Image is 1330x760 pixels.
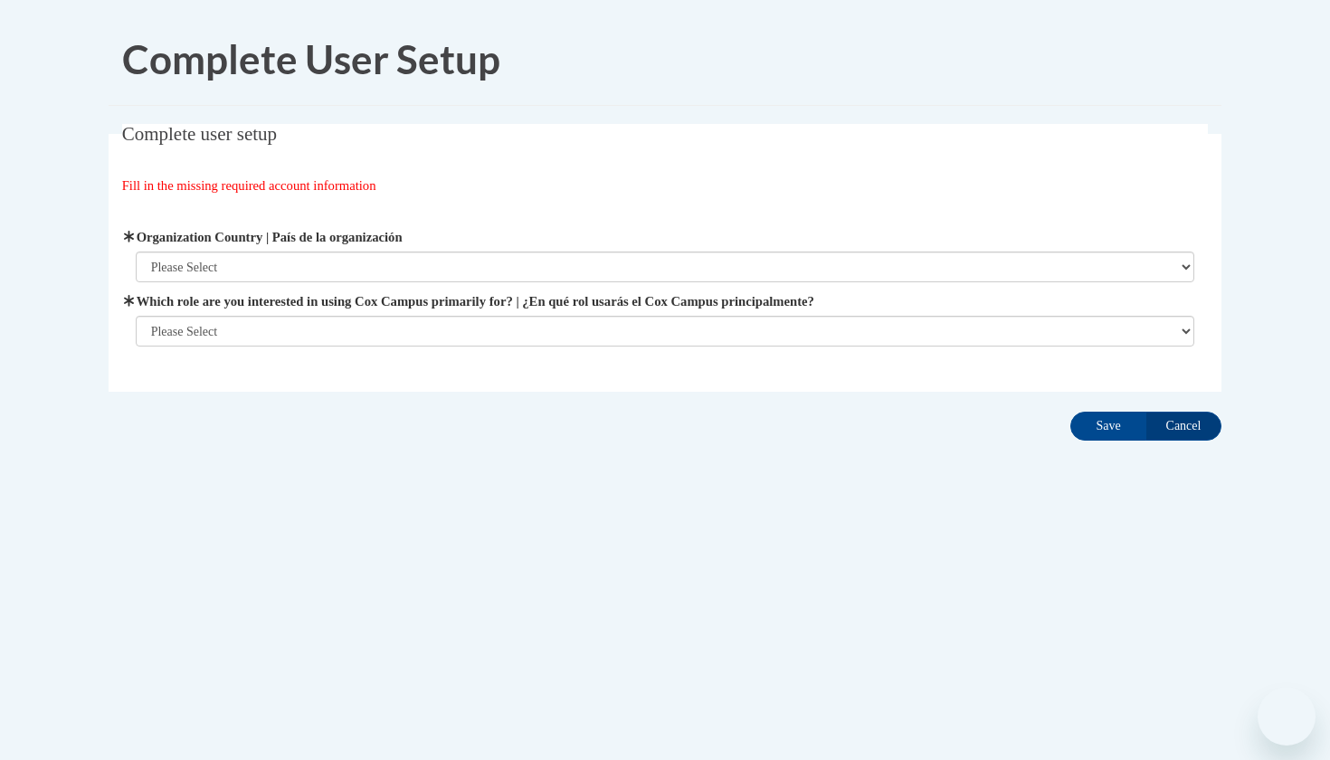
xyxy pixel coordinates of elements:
[136,291,1195,311] label: Which role are you interested in using Cox Campus primarily for? | ¿En qué rol usarás el Cox Camp...
[1258,688,1316,746] iframe: Button to launch messaging window
[1070,412,1146,441] input: Save
[122,35,500,82] span: Complete User Setup
[122,178,376,193] span: Fill in the missing required account information
[136,227,1195,247] label: Organization Country | País de la organización
[122,123,277,145] span: Complete user setup
[1145,412,1221,441] input: Cancel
